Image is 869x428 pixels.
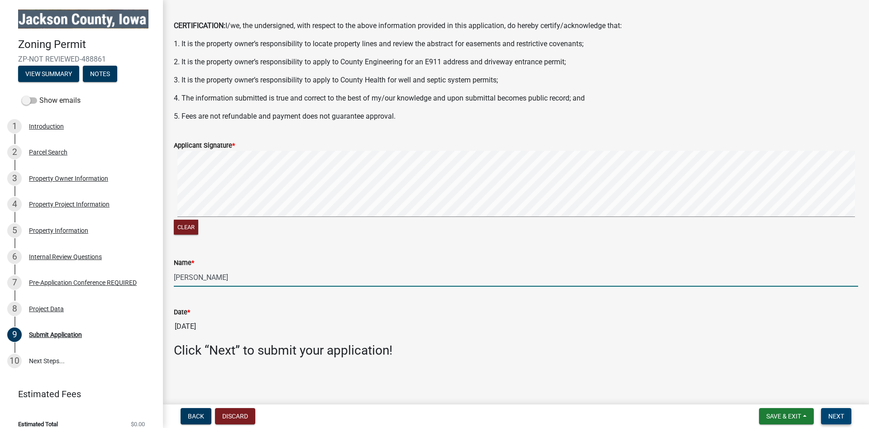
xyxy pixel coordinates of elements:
[174,93,858,104] p: 4. The information submitted is true and correct to the best of my/our knowledge and upon submitt...
[7,171,22,186] div: 3
[174,57,858,67] p: 2. It is the property owner’s responsibility to apply to County Engineering for an E911 address a...
[7,385,148,403] a: Estimated Fees
[7,302,22,316] div: 8
[174,20,858,31] p: I/we, the undersigned, with respect to the above information provided in this application, do her...
[766,413,801,420] span: Save & Exit
[18,55,145,63] span: ZP-NOT REVIEWED-488861
[29,201,110,207] div: Property Project Information
[174,38,858,49] p: 1. It is the property owner’s responsibility to locate property lines and review the abstract for...
[131,421,145,427] span: $0.00
[7,275,22,290] div: 7
[7,119,22,134] div: 1
[828,413,844,420] span: Next
[7,250,22,264] div: 6
[29,123,64,130] div: Introduction
[29,227,88,234] div: Property Information
[18,66,79,82] button: View Summary
[7,223,22,238] div: 5
[7,327,22,342] div: 9
[174,143,235,149] label: Applicant Signature
[174,75,858,86] p: 3. It is the property owner’s responsibility to apply to County Health for well and septic system...
[174,220,198,235] button: Clear
[174,343,858,358] h3: Click “Next” to submit your application!
[18,71,79,78] wm-modal-confirm: Summary
[174,111,858,122] p: 5. Fees are not refundable and payment does not guarantee approval.
[29,306,64,312] div: Project Data
[29,279,137,286] div: Pre-Application Conference REQUIRED
[29,332,82,338] div: Submit Application
[215,408,255,424] button: Discard
[18,10,148,29] img: Jackson County, Iowa
[181,408,211,424] button: Back
[83,71,117,78] wm-modal-confirm: Notes
[174,21,225,30] strong: CERTIFICATION:
[83,66,117,82] button: Notes
[188,413,204,420] span: Back
[18,38,156,51] h4: Zoning Permit
[29,175,108,182] div: Property Owner Information
[7,145,22,159] div: 2
[174,309,190,316] label: Date
[7,354,22,368] div: 10
[759,408,814,424] button: Save & Exit
[174,260,194,266] label: Name
[18,421,58,427] span: Estimated Total
[29,254,102,260] div: Internal Review Questions
[821,408,851,424] button: Next
[29,149,67,155] div: Parcel Search
[22,95,81,106] label: Show emails
[7,197,22,212] div: 4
